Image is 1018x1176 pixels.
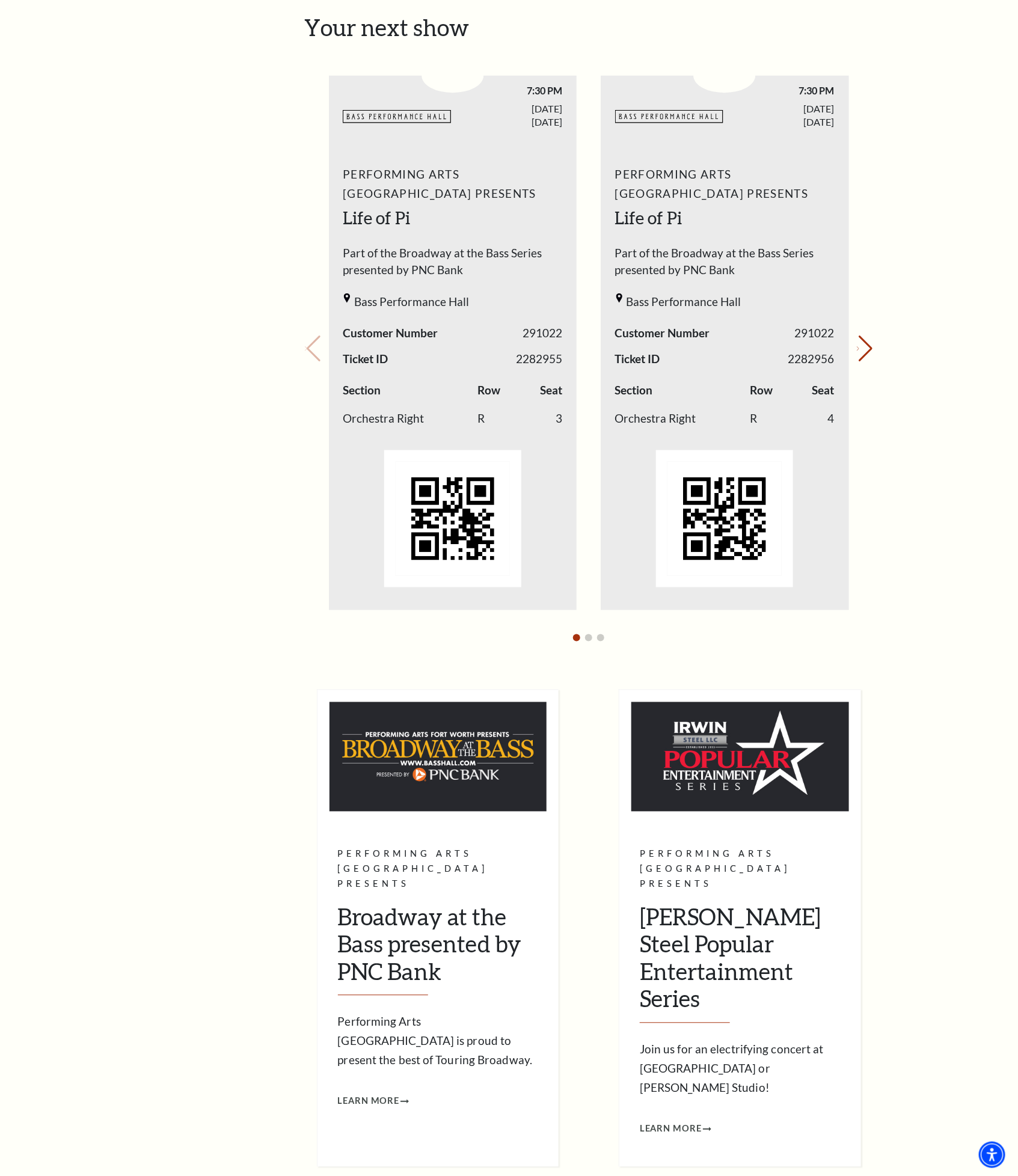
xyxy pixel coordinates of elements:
[615,206,835,230] h2: Life of Pi
[329,47,577,610] li: 1 / 4
[640,1040,841,1098] p: Join us for an electrifying concert at [GEOGRAPHIC_DATA] or [PERSON_NAME] Studio!
[516,351,562,368] span: 2282955
[615,325,710,342] span: Customer Number
[523,325,562,342] span: 291022
[540,382,562,399] label: Seat
[750,405,797,433] td: R
[812,382,835,399] label: Seat
[640,1122,711,1137] a: Learn More Irwin Steel Popular Entertainment Series
[343,245,562,285] span: Part of the Broadway at the Bass Series presented by PNC Bank
[725,102,835,127] span: [DATE] [DATE]
[343,325,438,342] span: Customer Number
[305,14,873,41] h2: Your next show
[979,1142,1005,1168] div: Accessibility Menu
[573,634,580,642] button: Go to slide 1
[343,405,477,433] td: Orchestra Right
[343,351,388,368] span: Ticket ID
[343,382,381,399] label: Section
[338,847,539,892] p: Performing Arts [GEOGRAPHIC_DATA] Presents
[615,405,750,433] td: Orchestra Right
[615,245,835,285] span: Part of the Broadway at the Bass Series presented by PNC Bank
[795,325,835,342] span: 291022
[478,382,501,399] label: Row
[615,382,653,399] label: Section
[597,634,604,642] button: Go to slide 3
[305,335,321,362] button: Previous slide
[338,1094,400,1109] span: Learn More
[640,847,841,892] p: Performing Arts [GEOGRAPHIC_DATA] Presents
[343,165,562,203] span: Performing Arts [GEOGRAPHIC_DATA] Presents
[640,904,841,1023] h2: [PERSON_NAME] Steel Popular Entertainment Series
[615,351,660,368] span: Ticket ID
[627,293,741,311] span: Bass Performance Hall
[788,351,835,368] span: 2282956
[330,702,547,812] img: Performing Arts Fort Worth Presents
[750,382,773,399] label: Row
[453,84,563,97] span: 7:30 PM
[478,405,526,433] td: R
[338,904,539,996] h2: Broadway at the Bass presented by PNC Bank
[615,165,835,203] span: Performing Arts [GEOGRAPHIC_DATA] Presents
[725,84,835,97] span: 7:30 PM
[631,702,849,812] img: Performing Arts Fort Worth Presents
[338,1094,409,1109] a: Learn More Broadway at the Bass presented by PNC Bank
[343,206,562,230] h2: Life of Pi
[857,335,873,362] button: Next slide
[453,102,563,127] span: [DATE] [DATE]
[338,1012,539,1070] p: Performing Arts [GEOGRAPHIC_DATA] is proud to present the best of Touring Broadway.
[797,405,835,433] td: 4
[526,405,563,433] td: 3
[354,293,469,311] span: Bass Performance Hall
[601,47,849,610] li: 2 / 4
[585,634,592,642] button: Go to slide 2
[640,1122,702,1137] span: Learn More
